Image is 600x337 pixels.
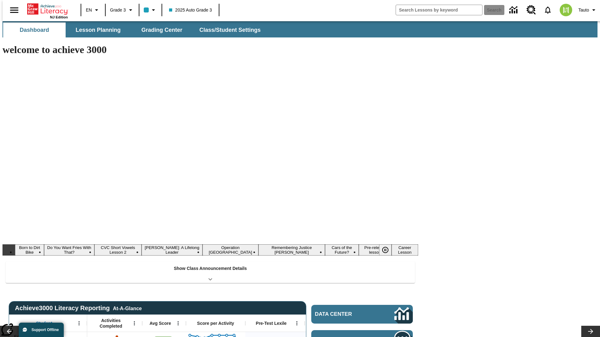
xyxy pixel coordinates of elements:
[15,305,142,312] span: Achieve3000 Literacy Reporting
[523,2,540,18] a: Resource Center, Will open in new tab
[6,261,415,283] div: Show Class Announcement Details
[141,4,160,16] button: Class color is light blue. Change class color
[15,244,44,256] button: Slide 1 Born to Dirt Bike
[359,244,392,256] button: Slide 8 Pre-release lesson
[86,7,92,13] span: EN
[74,319,84,328] button: Open Menu
[27,2,68,19] div: Home
[83,4,103,16] button: Language: EN, Select a language
[194,22,266,37] button: Class/Student Settings
[560,4,572,16] img: avatar image
[50,15,68,19] span: NJ Edition
[131,22,193,37] button: Grading Center
[27,3,68,15] a: Home
[256,320,287,326] span: Pre-Test Lexile
[392,244,418,256] button: Slide 9 Career Lesson
[110,7,126,13] span: Grade 3
[292,319,302,328] button: Open Menu
[578,7,589,13] span: Tauto
[130,319,139,328] button: Open Menu
[44,244,94,256] button: Slide 2 Do You Want Fries With That?
[379,244,392,256] button: Pause
[506,2,523,19] a: Data Center
[325,244,359,256] button: Slide 7 Cars of the Future?
[396,5,482,15] input: search field
[149,320,171,326] span: Avg Score
[2,22,266,37] div: SubNavbar
[379,244,398,256] div: Pause
[311,305,413,324] a: Data Center
[142,244,202,256] button: Slide 4 Dianne Feinstein: A Lifelong Leader
[556,2,576,18] button: Select a new avatar
[540,2,556,18] a: Notifications
[36,320,52,326] span: Student
[94,244,142,256] button: Slide 3 CVC Short Vowels Lesson 2
[107,4,137,16] button: Grade: Grade 3, Select a grade
[576,4,600,16] button: Profile/Settings
[315,311,373,317] span: Data Center
[5,1,23,19] button: Open side menu
[3,22,66,37] button: Dashboard
[173,319,183,328] button: Open Menu
[19,323,64,337] button: Support Offline
[67,22,129,37] button: Lesson Planning
[2,44,418,56] h1: welcome to achieve 3000
[197,320,234,326] span: Score per Activity
[258,244,325,256] button: Slide 6 Remembering Justice O'Connor
[169,7,212,13] span: 2025 Auto Grade 3
[581,326,600,337] button: Lesson carousel, Next
[202,244,258,256] button: Slide 5 Operation London Bridge
[32,328,59,332] span: Support Offline
[113,305,142,311] div: At-A-Glance
[2,21,597,37] div: SubNavbar
[174,265,247,272] p: Show Class Announcement Details
[90,318,132,329] span: Activities Completed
